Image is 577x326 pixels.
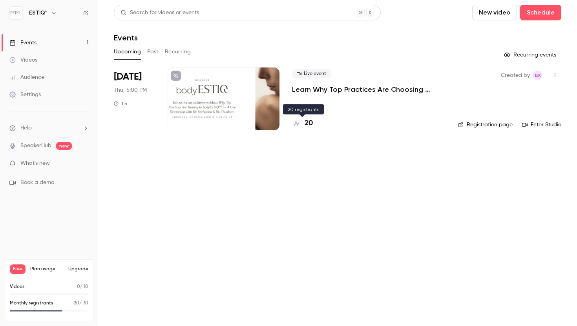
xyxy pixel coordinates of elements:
[472,5,517,20] button: New video
[56,142,72,150] span: new
[522,121,561,129] a: Enter Studio
[292,85,446,94] a: Learn Why Top Practices Are Choosing bodyESTIQ™ — A Live Discussion with [PERSON_NAME] & [PERSON_...
[20,142,51,150] a: SpeakerHub
[114,100,127,107] div: 1 h
[9,91,41,98] div: Settings
[147,46,159,58] button: Past
[501,71,530,80] span: Created by
[74,301,79,306] span: 20
[30,266,64,272] span: Plan usage
[520,5,561,20] button: Schedule
[68,266,88,272] button: Upgrade
[292,118,313,129] a: 20
[20,178,54,187] span: Book a demo
[292,69,331,78] span: Live event
[458,121,513,129] a: Registration page
[500,49,561,61] button: Recurring events
[74,300,88,307] p: / 30
[10,283,25,290] p: Videos
[29,9,47,17] h6: ESTIQ™
[20,124,32,132] span: Help
[114,67,155,130] div: Oct 23 Thu, 6:00 PM (America/Chicago)
[165,46,191,58] button: Recurring
[533,71,542,80] span: Brian Kirk
[114,33,138,42] h1: Events
[77,283,88,290] p: / 10
[10,300,53,307] p: Monthly registrants
[9,124,89,132] li: help-dropdown-opener
[20,159,50,168] span: What's new
[9,39,37,47] div: Events
[10,7,22,19] img: ESTIQ™
[535,71,541,80] span: BK
[9,56,37,64] div: Videos
[9,73,44,81] div: Audience
[114,46,141,58] button: Upcoming
[114,71,142,83] span: [DATE]
[121,9,199,17] div: Search for videos or events
[305,118,313,129] h4: 20
[77,284,80,289] span: 0
[10,264,26,274] span: Free
[114,86,147,94] span: Thu, 5:00 PM
[79,160,89,167] iframe: Noticeable Trigger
